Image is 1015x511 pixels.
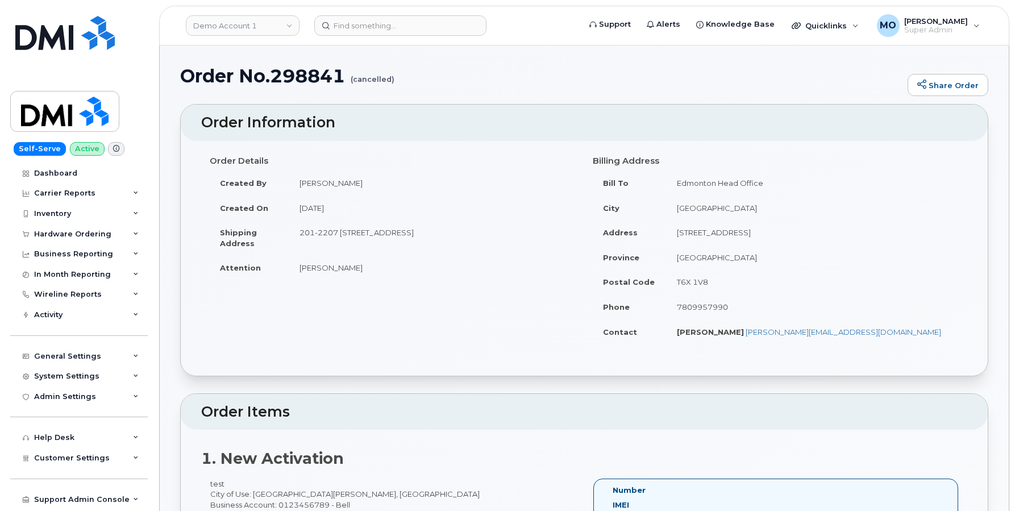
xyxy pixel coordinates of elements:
a: Share Order [908,74,988,97]
a: [PERSON_NAME][EMAIL_ADDRESS][DOMAIN_NAME] [746,327,941,336]
strong: Bill To [603,178,629,188]
strong: [PERSON_NAME] [677,327,744,336]
strong: Postal Code [603,277,655,286]
strong: Address [603,228,638,237]
small: (cancelled) [351,66,394,84]
strong: City [603,203,619,213]
strong: Contact [603,327,637,336]
h2: Order Information [201,115,967,131]
td: Edmonton Head Office [667,171,959,196]
td: [STREET_ADDRESS] [667,220,959,245]
h1: Order No.298841 [180,66,902,86]
strong: 1. New Activation [201,449,344,468]
strong: Shipping Address [220,228,257,248]
label: IMEI [613,500,629,510]
td: [PERSON_NAME] [289,171,576,196]
strong: Phone [603,302,630,311]
strong: Created By [220,178,267,188]
h4: Order Details [210,156,576,166]
strong: Province [603,253,639,262]
h2: Order Items [201,404,967,420]
label: Number [613,485,646,496]
td: [DATE] [289,196,576,221]
h4: Billing Address [593,156,959,166]
td: 201-2207 [STREET_ADDRESS] [289,220,576,255]
td: [GEOGRAPHIC_DATA] [667,245,959,270]
td: [PERSON_NAME] [289,255,576,280]
td: T6X 1V8 [667,269,959,294]
strong: Attention [220,263,261,272]
td: 7809957990 [667,294,959,319]
td: [GEOGRAPHIC_DATA] [667,196,959,221]
strong: Created On [220,203,268,213]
